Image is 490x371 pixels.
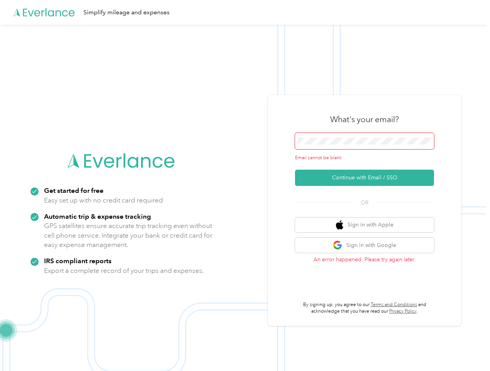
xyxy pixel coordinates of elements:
[44,221,213,250] p: GPS satellites ensure accurate trip tracking even without cell phone service. Integrate your bank...
[351,199,378,207] span: OR
[44,266,204,276] p: Export a complete record of your trips and expenses.
[389,308,417,314] a: Privacy Policy
[330,114,399,125] h3: What's your email?
[295,170,434,186] button: Continue with Email / SSO
[83,8,170,17] div: Simplify mileage and expenses
[44,196,163,205] p: Easy set up with no credit card required
[44,186,103,194] strong: Get started for free
[44,257,112,265] strong: IRS compliant reports
[44,212,151,220] strong: Automatic trip & expense tracking
[295,155,434,162] div: Email cannot be blank
[295,255,434,264] p: An error happened. Please try again later.
[333,240,342,250] img: google logo
[295,218,434,233] button: apple logoSign in with Apple
[336,220,344,230] img: apple logo
[295,238,434,253] button: google logoSign in with Google
[371,302,417,308] a: Terms and Conditions
[295,301,434,315] p: By signing up, you agree to our and acknowledge that you have read our .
